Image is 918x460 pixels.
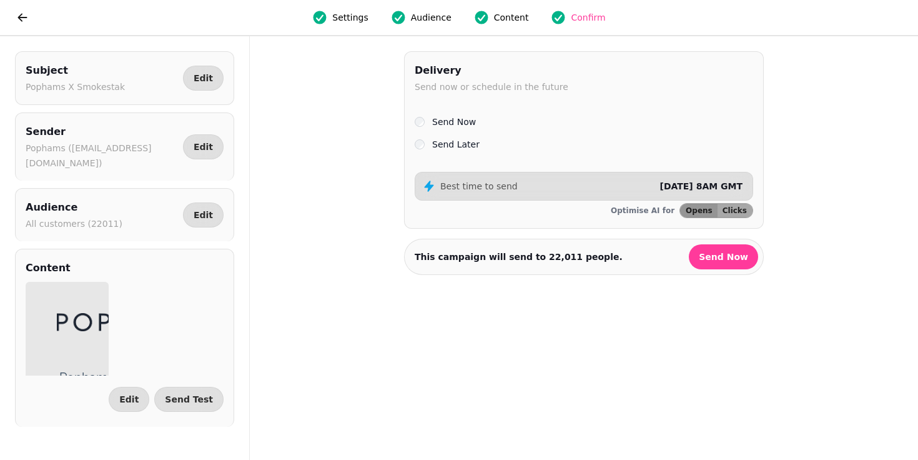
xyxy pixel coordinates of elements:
span: Content [494,11,529,24]
p: Send now or schedule in the future [415,79,568,94]
h2: Delivery [415,62,568,79]
span: Edit [194,74,213,82]
strong: 22,011 [549,252,583,262]
span: Audience [411,11,452,24]
button: Edit [109,387,149,412]
button: Edit [183,66,224,91]
span: Edit [194,211,213,219]
span: Settings [332,11,368,24]
button: Send Now [689,244,758,269]
h2: Audience [26,199,122,216]
p: Pophams X Smokestak [26,79,125,94]
span: Clicks [723,207,747,214]
span: Send Now [699,252,748,261]
p: Pophams ([EMAIL_ADDRESS][DOMAIN_NAME]) [26,141,178,171]
h2: Subject [26,62,125,79]
h2: Content [26,259,71,277]
button: Clicks [718,204,753,217]
span: Edit [119,395,139,404]
button: Send Test [154,387,224,412]
img: Image [31,31,169,49]
span: Opens [686,207,713,214]
p: All customers (22011) [26,216,122,231]
p: Best time to send [440,180,518,192]
span: [DATE] 8AM GMT [659,181,743,191]
h2: Sender [26,123,178,141]
label: Send Later [432,137,480,152]
span: Pophams X Smokestak [34,88,167,103]
span: Send Test [165,395,213,404]
p: Optimise AI for [611,206,674,216]
button: Edit [183,202,224,227]
span: Edit [194,142,213,151]
p: This campaign will send to people. [415,251,623,263]
label: Send Now [432,114,476,129]
span: Confirm [571,11,605,24]
button: Edit [183,134,224,159]
button: Opens [680,204,718,217]
button: go back [10,5,35,30]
